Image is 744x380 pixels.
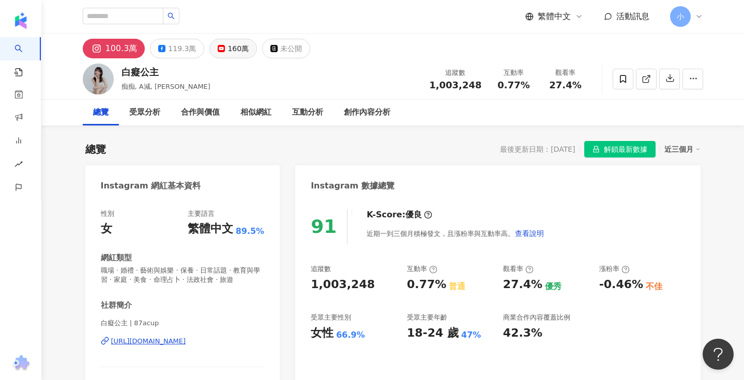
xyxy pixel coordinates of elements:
[545,281,561,292] div: 優秀
[11,355,31,372] img: chrome extension
[677,11,684,22] span: 小
[311,325,333,341] div: 女性
[703,339,734,370] iframe: Help Scout Beacon - Open
[93,106,109,119] div: 總覽
[407,325,459,341] div: 18-24 歲
[616,11,649,21] span: 活動訊息
[280,41,302,56] div: 未公開
[101,209,114,218] div: 性別
[514,223,544,244] button: 查看說明
[85,142,106,156] div: 總覽
[105,41,138,56] div: 100.3萬
[311,264,331,274] div: 追蹤數
[311,313,351,322] div: 受眾主要性別
[101,221,112,237] div: 女
[311,216,337,237] div: 91
[262,39,310,58] button: 未公開
[168,41,196,56] div: 119.3萬
[122,83,210,90] span: 痴痴, A減, [PERSON_NAME]
[503,264,534,274] div: 觀看率
[188,221,233,237] div: 繁體中文
[181,106,220,119] div: 合作與價值
[546,68,585,78] div: 觀看率
[593,146,600,153] span: lock
[101,252,132,263] div: 網紅類型
[122,66,210,78] div: 白癡公主
[240,106,271,119] div: 相似網紅
[515,229,544,237] span: 查看說明
[664,142,701,156] div: 近三個月
[503,277,542,293] div: 27.4%
[311,180,394,192] div: Instagram 數據總覽
[407,264,437,274] div: 互動率
[405,209,422,220] div: 優良
[604,141,647,158] span: 解鎖最新數據
[538,11,571,22] span: 繁體中文
[292,106,323,119] div: 互動分析
[503,313,570,322] div: 商業合作內容覆蓋比例
[336,329,365,341] div: 66.9%
[83,39,145,58] button: 100.3萬
[461,329,481,341] div: 47%
[584,141,656,157] button: 解鎖最新數據
[101,337,265,346] a: [URL][DOMAIN_NAME]
[311,277,375,293] div: 1,003,248
[101,180,201,192] div: Instagram 網紅基本資料
[83,64,114,94] img: KOL Avatar
[646,281,662,292] div: 不佳
[367,209,432,220] div: K-Score :
[236,226,265,237] span: 89.5%
[449,281,465,292] div: 普通
[188,209,215,218] div: 主要語言
[101,300,132,311] div: 社群簡介
[111,337,186,346] div: [URL][DOMAIN_NAME]
[497,80,529,90] span: 0.77%
[129,106,160,119] div: 受眾分析
[227,41,249,56] div: 160萬
[14,154,23,177] span: rise
[101,266,265,284] span: 職場 · 婚禮 · 藝術與娛樂 · 保養 · 日常話題 · 教育與學習 · 家庭 · 美食 · 命理占卜 · 法政社會 · 旅遊
[150,39,204,58] button: 119.3萬
[168,12,175,20] span: search
[503,325,542,341] div: 42.3%
[407,313,447,322] div: 受眾主要年齡
[500,145,575,153] div: 最後更新日期：[DATE]
[101,319,265,328] span: 白癡公主 | 87acup
[429,68,481,78] div: 追蹤數
[344,106,390,119] div: 創作內容分析
[599,277,643,293] div: -0.46%
[367,223,544,244] div: 近期一到三個月積極發文，且漲粉率與互動率高。
[209,39,257,58] button: 160萬
[12,12,29,29] img: logo icon
[549,80,581,90] span: 27.4%
[14,37,35,77] a: search
[407,277,446,293] div: 0.77%
[599,264,630,274] div: 漲粉率
[494,68,534,78] div: 互動率
[429,80,481,90] span: 1,003,248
